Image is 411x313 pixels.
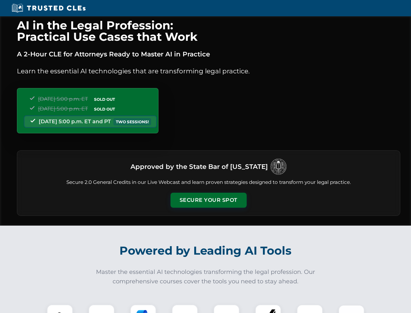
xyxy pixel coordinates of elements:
span: SOLD OUT [92,106,117,112]
h1: AI in the Legal Profession: Practical Use Cases that Work [17,20,400,42]
span: [DATE] 5:00 p.m. ET [38,106,88,112]
p: A 2-Hour CLE for Attorneys Ready to Master AI in Practice [17,49,400,59]
img: Trusted CLEs [10,3,88,13]
p: Secure 2.0 General Credits in our Live Webcast and learn proven strategies designed to transform ... [25,179,392,186]
span: SOLD OUT [92,96,117,103]
span: [DATE] 5:00 p.m. ET [38,96,88,102]
p: Master the essential AI technologies transforming the legal profession. Our comprehensive courses... [92,267,320,286]
img: Logo [270,158,287,175]
p: Learn the essential AI technologies that are transforming legal practice. [17,66,400,76]
button: Secure Your Spot [171,193,247,208]
h2: Powered by Leading AI Tools [25,239,386,262]
h3: Approved by the State Bar of [US_STATE] [130,161,268,172]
